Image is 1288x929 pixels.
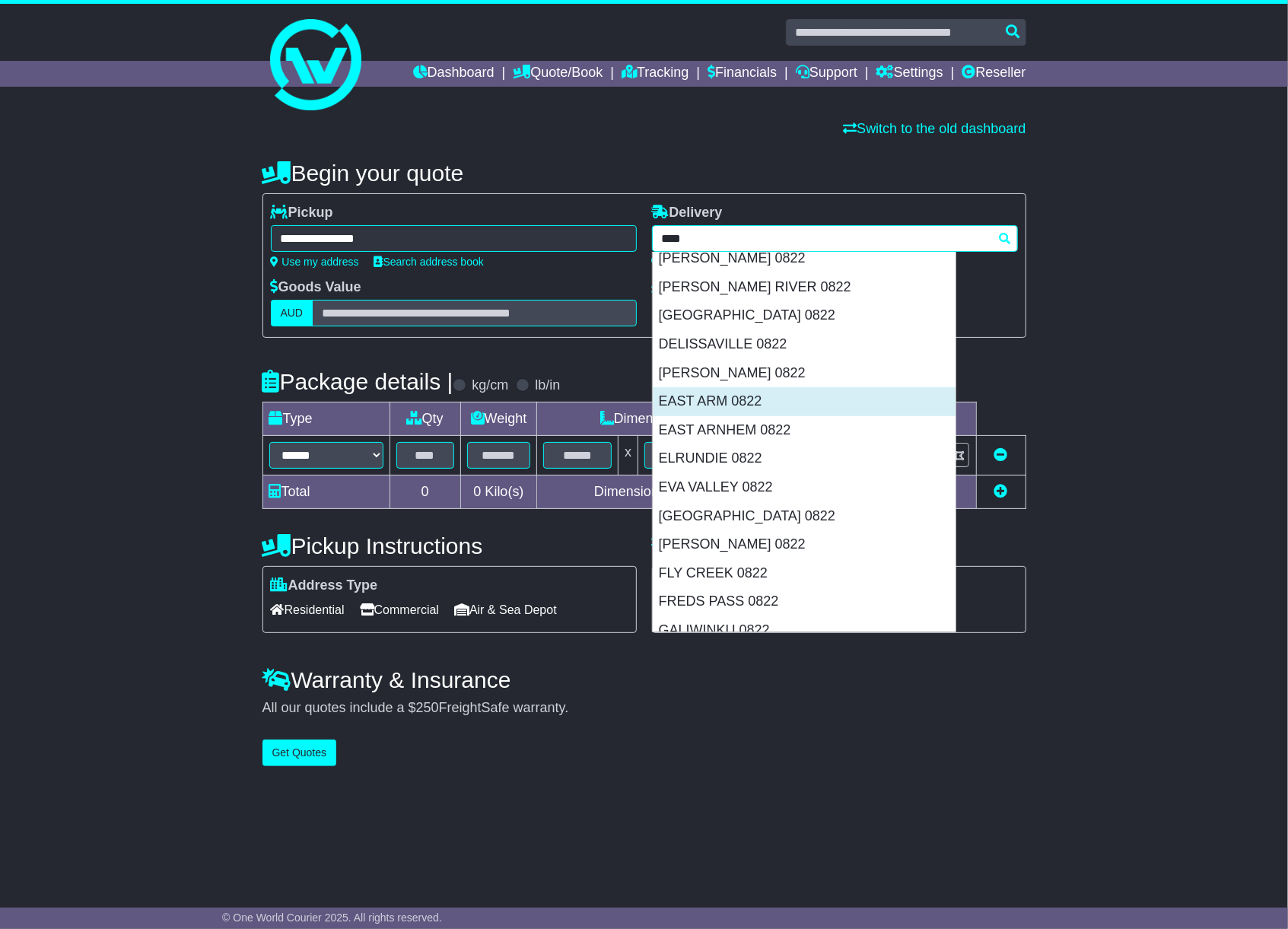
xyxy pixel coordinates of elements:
a: Dashboard [413,61,495,87]
div: [PERSON_NAME] 0822 [653,359,956,388]
div: [PERSON_NAME] 0822 [653,244,956,273]
div: EAST ARM 0822 [653,387,956,416]
td: Qty [390,402,460,436]
td: Type [262,402,390,436]
a: Settings [876,61,943,87]
typeahead: Please provide city [652,225,1018,252]
a: Tracking [622,61,689,87]
a: Support [796,61,857,87]
div: FREDS PASS 0822 [653,587,956,616]
td: Dimensions (L x W x H) [537,402,820,436]
a: Quote/Book [513,61,603,87]
div: [PERSON_NAME] RIVER 0822 [653,273,956,302]
td: Dimensions in Centimetre(s) [537,476,820,509]
label: kg/cm [472,377,508,394]
td: Total [262,476,390,509]
td: Kilo(s) [460,476,537,509]
div: EAST ARNHEM 0822 [653,416,956,445]
span: Air & Sea Depot [454,598,557,622]
div: EVA VALLEY 0822 [653,473,956,502]
div: [PERSON_NAME] 0822 [653,530,956,559]
label: Delivery [652,205,723,221]
label: Goods Value [271,279,361,296]
div: GALIWINKU 0822 [653,616,956,645]
h4: Package details | [262,369,453,394]
label: Pickup [271,205,333,221]
a: Add new item [994,484,1008,499]
button: Get Quotes [262,740,337,766]
h4: Pickup Instructions [262,533,637,558]
td: 0 [390,476,460,509]
span: © One World Courier 2025. All rights reserved. [222,912,442,924]
a: Use my address [271,256,359,268]
div: FLY CREEK 0822 [653,559,956,588]
label: lb/in [535,377,560,394]
h4: Begin your quote [262,161,1026,186]
a: Switch to the old dashboard [843,121,1026,136]
div: [GEOGRAPHIC_DATA] 0822 [653,502,956,531]
td: Weight [460,402,537,436]
span: Commercial [360,598,439,622]
div: All our quotes include a $ FreightSafe warranty. [262,700,1026,717]
a: Financials [708,61,777,87]
div: DELISSAVILLE 0822 [653,330,956,359]
a: Search address book [374,256,484,268]
span: 0 [473,484,481,499]
div: [GEOGRAPHIC_DATA] 0822 [653,301,956,330]
label: AUD [271,300,313,326]
label: Address Type [271,577,378,594]
a: Remove this item [994,447,1008,463]
h4: Warranty & Insurance [262,667,1026,692]
span: Residential [271,598,345,622]
td: x [619,436,638,476]
span: 250 [416,700,439,715]
a: Reseller [962,61,1026,87]
div: ELRUNDIE 0822 [653,444,956,473]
